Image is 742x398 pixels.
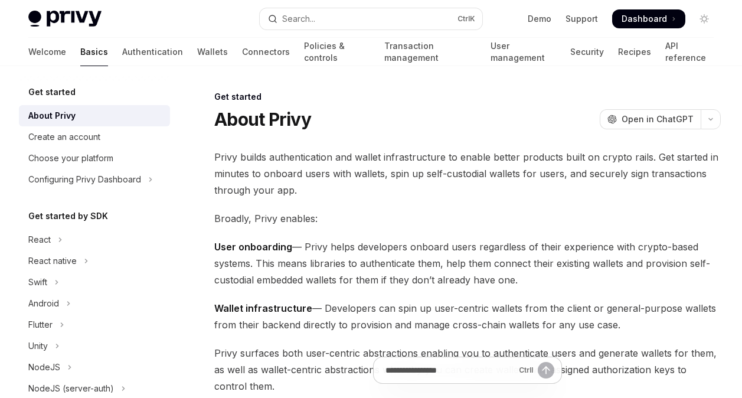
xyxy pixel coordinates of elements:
[570,38,604,66] a: Security
[384,38,476,66] a: Transaction management
[282,12,315,26] div: Search...
[214,109,311,130] h1: About Privy
[28,318,53,332] div: Flutter
[28,339,48,353] div: Unity
[242,38,290,66] a: Connectors
[214,241,292,253] strong: User onboarding
[28,296,59,311] div: Android
[28,85,76,99] h5: Get started
[622,13,667,25] span: Dashboard
[28,254,77,268] div: React native
[19,357,170,378] button: Toggle NodeJS section
[28,233,51,247] div: React
[19,293,170,314] button: Toggle Android section
[28,130,100,144] div: Create an account
[28,151,113,165] div: Choose your platform
[214,300,721,333] span: — Developers can spin up user-centric wallets from the client or general-purpose wallets from the...
[28,11,102,27] img: light logo
[214,91,721,103] div: Get started
[19,105,170,126] a: About Privy
[28,209,108,223] h5: Get started by SDK
[665,38,714,66] a: API reference
[618,38,651,66] a: Recipes
[214,149,721,198] span: Privy builds authentication and wallet infrastructure to enable better products built on crypto r...
[122,38,183,66] a: Authentication
[19,229,170,250] button: Toggle React section
[457,14,475,24] span: Ctrl K
[19,148,170,169] a: Choose your platform
[80,38,108,66] a: Basics
[260,8,482,30] button: Open search
[528,13,551,25] a: Demo
[600,109,701,129] button: Open in ChatGPT
[19,314,170,335] button: Toggle Flutter section
[304,38,370,66] a: Policies & controls
[28,275,47,289] div: Swift
[214,239,721,288] span: — Privy helps developers onboard users regardless of their experience with crypto-based systems. ...
[19,126,170,148] a: Create an account
[28,172,141,187] div: Configuring Privy Dashboard
[695,9,714,28] button: Toggle dark mode
[385,357,514,383] input: Ask a question...
[622,113,694,125] span: Open in ChatGPT
[566,13,598,25] a: Support
[28,38,66,66] a: Welcome
[538,362,554,379] button: Send message
[214,345,721,394] span: Privy surfaces both user-centric abstractions enabling you to authenticate users and generate wal...
[214,210,721,227] span: Broadly, Privy enables:
[28,360,60,374] div: NodeJS
[491,38,556,66] a: User management
[19,335,170,357] button: Toggle Unity section
[19,250,170,272] button: Toggle React native section
[28,109,76,123] div: About Privy
[28,381,114,396] div: NodeJS (server-auth)
[197,38,228,66] a: Wallets
[612,9,685,28] a: Dashboard
[19,169,170,190] button: Toggle Configuring Privy Dashboard section
[214,302,312,314] strong: Wallet infrastructure
[19,272,170,293] button: Toggle Swift section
